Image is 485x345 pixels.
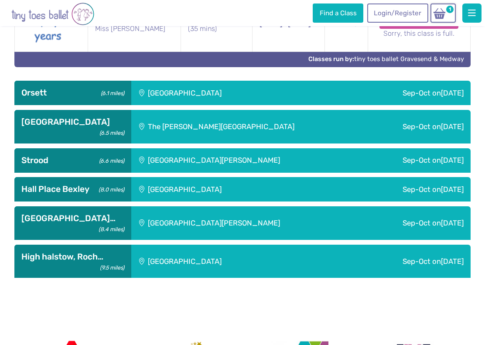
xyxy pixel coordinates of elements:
a: 1 [430,3,456,23]
strong: Classes run by: [308,55,354,63]
div: Sep-Oct on [323,177,470,202]
div: Sep-Oct on [367,110,471,143]
small: (6.6 miles) [96,155,124,164]
small: (9.5 miles) [97,262,124,271]
span: [DATE] [441,122,464,131]
div: [GEOGRAPHIC_DATA] [131,177,323,202]
span: 1 [445,4,455,14]
span: [DATE] [441,257,464,266]
small: Miss [PERSON_NAME] [95,24,174,34]
small: (35 mins) [188,24,245,34]
span: [DATE] [441,219,464,227]
span: [DATE] [441,89,464,97]
span: [DATE] [441,156,464,164]
small: (6.5 miles) [96,127,124,137]
h3: High halstow, Roch… [21,252,124,262]
img: tiny toes ballet [11,2,94,26]
div: Sep-Oct on [360,148,471,173]
h3: [GEOGRAPHIC_DATA]… [21,213,124,224]
div: Sep-Oct on [323,81,470,105]
small: Sorry, this class is full. [375,29,463,38]
small: (6.1 miles) [98,88,124,97]
a: Login/Register [367,3,428,23]
div: [GEOGRAPHIC_DATA] [131,81,323,105]
div: [GEOGRAPHIC_DATA] [131,245,323,278]
div: [GEOGRAPHIC_DATA][PERSON_NAME] [131,148,360,173]
h3: Orsett [21,88,124,98]
small: (8.0 miles) [96,184,124,193]
small: (8.4 miles) [96,224,124,233]
h3: Hall Place Bexley [21,184,124,195]
h3: [GEOGRAPHIC_DATA] [21,117,124,127]
div: Sep-Oct on [360,206,471,240]
a: Classes run by:tiny toes ballet Gravesend & Medway [308,55,464,63]
div: The [PERSON_NAME][GEOGRAPHIC_DATA] [131,110,367,143]
h3: Strood [21,155,124,166]
span: [DATE] [441,185,464,194]
div: Sep-Oct on [323,245,470,278]
div: [GEOGRAPHIC_DATA][PERSON_NAME] [131,206,360,240]
a: Find a Class [313,3,363,23]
